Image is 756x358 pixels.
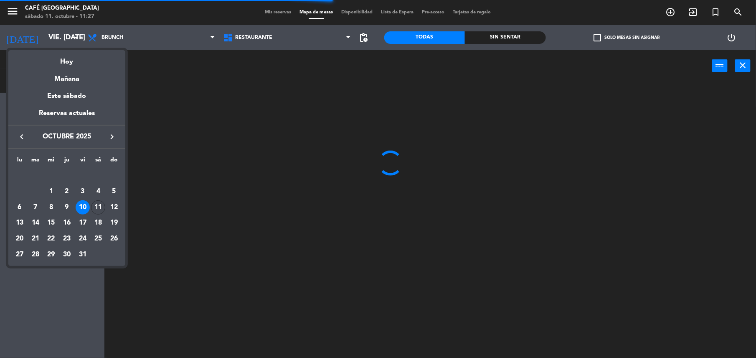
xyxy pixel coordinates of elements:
div: 25 [91,232,105,246]
div: 16 [60,216,74,230]
div: 23 [60,232,74,246]
td: OCT. [12,168,122,184]
td: 6 de octubre de 2025 [12,199,28,215]
td: 2 de octubre de 2025 [59,184,75,199]
button: keyboard_arrow_left [14,131,29,142]
div: 30 [60,248,74,262]
div: Reservas actuales [8,108,125,125]
i: keyboard_arrow_right [107,132,117,142]
div: 3 [76,184,90,199]
td: 23 de octubre de 2025 [59,231,75,247]
td: 14 de octubre de 2025 [28,215,43,231]
div: 31 [76,248,90,262]
div: 13 [13,216,27,230]
td: 29 de octubre de 2025 [43,247,59,263]
td: 18 de octubre de 2025 [91,215,107,231]
td: 22 de octubre de 2025 [43,231,59,247]
th: sábado [91,155,107,168]
td: 30 de octubre de 2025 [59,247,75,263]
td: 9 de octubre de 2025 [59,199,75,215]
div: 12 [107,200,121,215]
td: 19 de octubre de 2025 [106,215,122,231]
div: 14 [28,216,43,230]
th: jueves [59,155,75,168]
div: 21 [28,232,43,246]
td: 31 de octubre de 2025 [75,247,91,263]
div: 15 [44,216,58,230]
i: keyboard_arrow_left [17,132,27,142]
div: 24 [76,232,90,246]
div: 11 [91,200,105,215]
td: 27 de octubre de 2025 [12,247,28,263]
div: 26 [107,232,121,246]
td: 24 de octubre de 2025 [75,231,91,247]
div: Mañana [8,67,125,84]
td: 26 de octubre de 2025 [106,231,122,247]
td: 25 de octubre de 2025 [91,231,107,247]
td: 15 de octubre de 2025 [43,215,59,231]
div: 20 [13,232,27,246]
div: 6 [13,200,27,215]
div: 7 [28,200,43,215]
td: 3 de octubre de 2025 [75,184,91,199]
div: Este sábado [8,84,125,108]
td: 8 de octubre de 2025 [43,199,59,215]
button: keyboard_arrow_right [104,131,119,142]
div: 19 [107,216,121,230]
td: 21 de octubre de 2025 [28,231,43,247]
th: miércoles [43,155,59,168]
td: 7 de octubre de 2025 [28,199,43,215]
div: 17 [76,216,90,230]
td: 5 de octubre de 2025 [106,184,122,199]
div: 1 [44,184,58,199]
td: 10 de octubre de 2025 [75,199,91,215]
th: martes [28,155,43,168]
div: 4 [91,184,105,199]
td: 17 de octubre de 2025 [75,215,91,231]
div: 9 [60,200,74,215]
td: 12 de octubre de 2025 [106,199,122,215]
th: lunes [12,155,28,168]
div: 5 [107,184,121,199]
td: 16 de octubre de 2025 [59,215,75,231]
td: 1 de octubre de 2025 [43,184,59,199]
td: 4 de octubre de 2025 [91,184,107,199]
td: 11 de octubre de 2025 [91,199,107,215]
div: 29 [44,248,58,262]
th: domingo [106,155,122,168]
div: 27 [13,248,27,262]
div: 10 [76,200,90,215]
div: 18 [91,216,105,230]
td: 13 de octubre de 2025 [12,215,28,231]
td: 20 de octubre de 2025 [12,231,28,247]
span: octubre 2025 [29,131,104,142]
div: 28 [28,248,43,262]
div: Hoy [8,50,125,67]
td: 28 de octubre de 2025 [28,247,43,263]
div: 2 [60,184,74,199]
div: 8 [44,200,58,215]
div: 22 [44,232,58,246]
th: viernes [75,155,91,168]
